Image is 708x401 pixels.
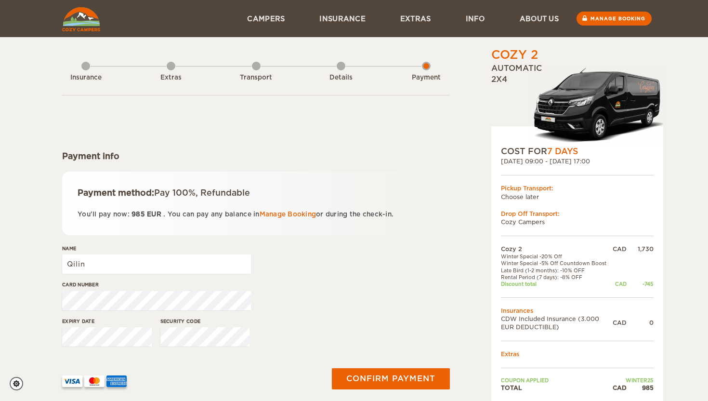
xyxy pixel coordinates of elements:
[400,73,453,82] div: Payment
[501,281,613,287] td: Discount total
[10,377,29,390] a: Cookie settings
[501,245,613,253] td: Cozy 2
[501,384,613,392] td: TOTAL
[627,245,654,253] div: 1,730
[547,147,578,156] span: 7 Days
[501,377,613,384] td: Coupon applied
[613,319,627,327] div: CAD
[627,384,654,392] div: 985
[501,350,654,358] td: Extras
[78,187,434,199] div: Payment method:
[106,375,127,387] img: AMEX
[78,209,434,220] p: You'll pay now: . You can pay any balance in or during the check-in.
[530,66,663,146] img: Langur-m-c-logo-2.png
[501,274,613,281] td: Rental Period (7 days): -8% OFF
[230,73,283,82] div: Transport
[501,146,654,157] div: COST FOR
[491,47,538,63] div: Cozy 2
[84,375,105,387] img: mastercard
[332,368,450,389] button: Confirm payment
[501,267,613,274] td: Late Bird (1-2 months): -10% OFF
[62,375,82,387] img: VISA
[501,193,654,201] td: Choose later
[501,315,613,331] td: CDW Included Insurance (3.000 EUR DEDUCTIBLE)
[62,281,251,288] label: Card number
[131,211,145,218] span: 985
[627,319,654,327] div: 0
[491,63,663,146] div: Automatic 2x4
[613,377,654,384] td: WINTER25
[501,157,654,165] div: [DATE] 09:00 - [DATE] 17:00
[501,253,613,260] td: Winter Special -20% Off
[62,318,152,325] label: Expiry date
[160,318,250,325] label: Security code
[147,211,161,218] span: EUR
[627,281,654,287] div: -745
[62,150,450,162] div: Payment info
[315,73,367,82] div: Details
[613,245,627,253] div: CAD
[144,73,197,82] div: Extras
[59,73,112,82] div: Insurance
[577,12,652,26] a: Manage booking
[154,188,250,198] span: Pay 100%, Refundable
[501,307,654,315] td: Insurances
[501,260,613,267] td: Winter Special -5% Off Countdown Boost
[260,211,316,218] a: Manage Booking
[62,245,251,252] label: Name
[62,7,100,31] img: Cozy Campers
[501,218,654,226] td: Cozy Campers
[613,384,627,392] div: CAD
[613,281,627,287] div: CAD
[501,184,654,192] div: Pickup Transport:
[501,210,654,218] div: Drop Off Transport:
